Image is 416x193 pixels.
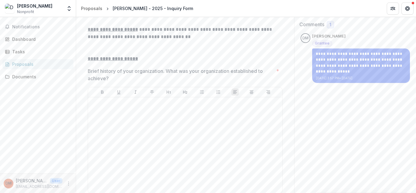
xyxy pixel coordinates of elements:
[12,61,69,67] div: Proposals
[387,2,399,15] button: Partners
[5,181,12,185] div: Dorothy Mbambu
[2,34,73,44] a: Dashboard
[2,59,73,69] a: Proposals
[99,88,106,96] button: Bold
[132,88,139,96] button: Italicize
[215,88,222,96] button: Ordered List
[231,88,239,96] button: Align Left
[401,2,414,15] button: Get Help
[65,180,72,187] button: More
[17,3,52,9] div: [PERSON_NAME]
[115,88,122,96] button: Underline
[302,36,308,40] div: Dorothy Mbambu
[148,88,156,96] button: Strike
[65,2,73,15] button: Open entity switcher
[12,24,71,30] span: Notifications
[12,48,69,55] div: Tasks
[88,67,274,82] p: Brief history of your organization. What was your organization established to achieve?
[79,4,105,13] a: Proposals
[16,177,48,184] p: [PERSON_NAME]
[16,184,62,189] p: [EMAIL_ADDRESS][DOMAIN_NAME]
[315,41,330,45] span: Grantee
[312,33,346,39] p: [PERSON_NAME]
[2,47,73,57] a: Tasks
[50,178,62,184] p: User
[316,76,406,80] p: [DATE] 3:57 PM • [DATE]
[165,88,172,96] button: Heading 1
[17,9,34,15] span: Nonprofit
[299,22,324,27] h2: Comments
[182,88,189,96] button: Heading 2
[79,4,196,13] nav: breadcrumb
[5,4,15,13] img: Dorothy Mbambu
[198,88,206,96] button: Bullet List
[265,88,272,96] button: Align Right
[12,36,69,42] div: Dashboard
[81,5,102,12] div: Proposals
[330,22,331,27] span: 1
[248,88,255,96] button: Align Center
[12,73,69,80] div: Documents
[2,22,73,32] button: Notifications
[2,72,73,82] a: Documents
[113,5,193,12] div: [PERSON_NAME] - 2025 - Inquiry Form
